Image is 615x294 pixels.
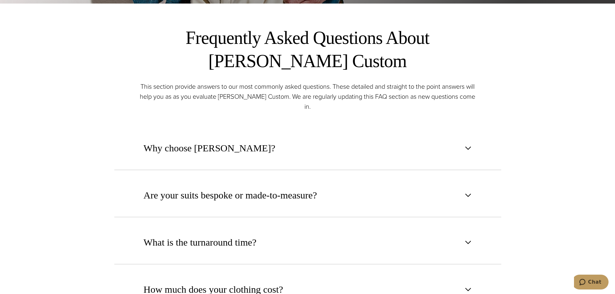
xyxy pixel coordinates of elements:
span: What is the turnaround time? [144,235,257,249]
span: Are your suits bespoke or made-to-measure? [144,188,317,202]
p: This section provide answers to our most commonly asked questions. These detailed and straight to... [137,82,479,112]
button: Why choose [PERSON_NAME]? [114,126,501,170]
button: Are your suits bespoke or made-to-measure? [114,173,501,217]
span: Why choose [PERSON_NAME]? [144,141,275,155]
iframe: To enrich screen reader interactions, please activate Accessibility in Grammarly extension settings [574,275,609,291]
h2: Frequently Asked Questions About [PERSON_NAME] Custom [137,26,479,73]
button: What is the turnaround time? [114,220,501,264]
